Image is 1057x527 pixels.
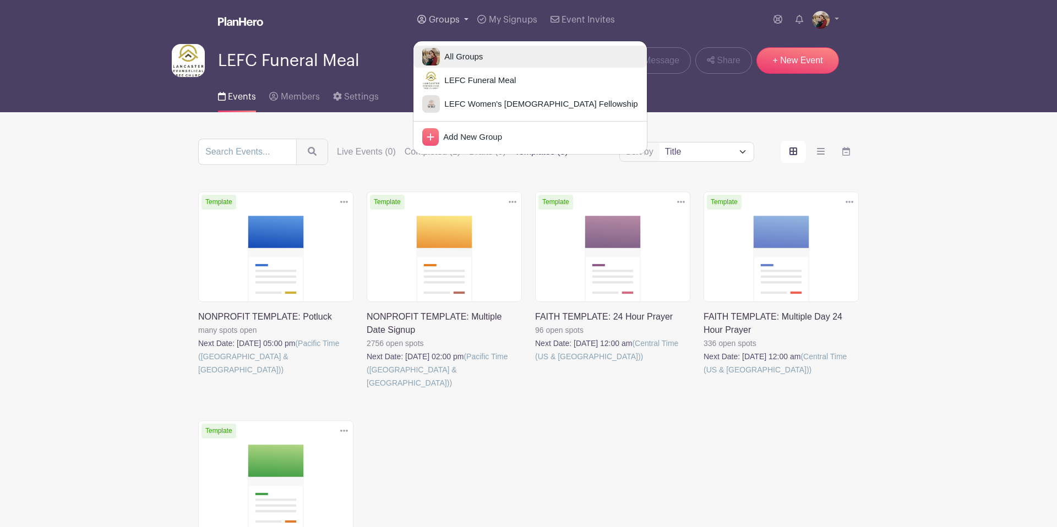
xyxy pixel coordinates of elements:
[218,17,263,26] img: logo_white-6c42ec7e38ccf1d336a20a19083b03d10ae64f83f12c07503d8b9e83406b4c7d.svg
[198,139,297,165] input: Search Events...
[707,195,742,210] span: Template
[337,145,396,158] label: Live Events (0)
[413,46,646,68] a: All Groups
[422,95,440,113] img: WBF%20LOGO.png
[429,15,460,24] span: Groups
[562,15,615,24] span: Event Invites
[489,15,537,24] span: My Signups
[413,93,646,115] a: LEFC Women's [DEMOGRAPHIC_DATA] Fellowship
[228,92,256,101] span: Events
[413,41,647,155] div: Groups
[422,48,440,65] img: 1FBAD658-73F6-4E4B-B59F-CB0C05CD4BD1.jpeg
[405,145,460,158] label: Completed (1)
[440,98,638,111] span: LEFC Women's [DEMOGRAPHIC_DATA] Fellowship
[201,195,236,210] span: Template
[218,52,359,70] span: LEFC Funeral Meal
[344,92,379,101] span: Settings
[269,77,319,112] a: Members
[695,47,752,74] a: Share
[201,424,236,438] span: Template
[439,131,502,144] span: Add New Group
[644,54,679,67] span: Message
[717,54,740,67] span: Share
[172,44,205,77] img: LEFC-Stacked-3-Co%201400%20Podcast.jpg
[337,145,568,158] div: filters
[538,195,573,210] span: Template
[812,11,830,29] img: 1FBAD658-73F6-4E4B-B59F-CB0C05CD4BD1.jpeg
[413,69,646,91] a: LEFC Funeral Meal
[620,47,690,74] a: Message
[281,92,320,101] span: Members
[440,51,483,63] span: All Groups
[422,72,440,89] img: LEFC-Stacked-3-Co%201400%20Podcast.jpg
[370,195,405,210] span: Template
[756,47,839,74] a: + New Event
[440,74,516,87] span: LEFC Funeral Meal
[218,77,256,112] a: Events
[333,77,379,112] a: Settings
[413,126,646,148] a: Add New Group
[781,141,859,163] div: order and view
